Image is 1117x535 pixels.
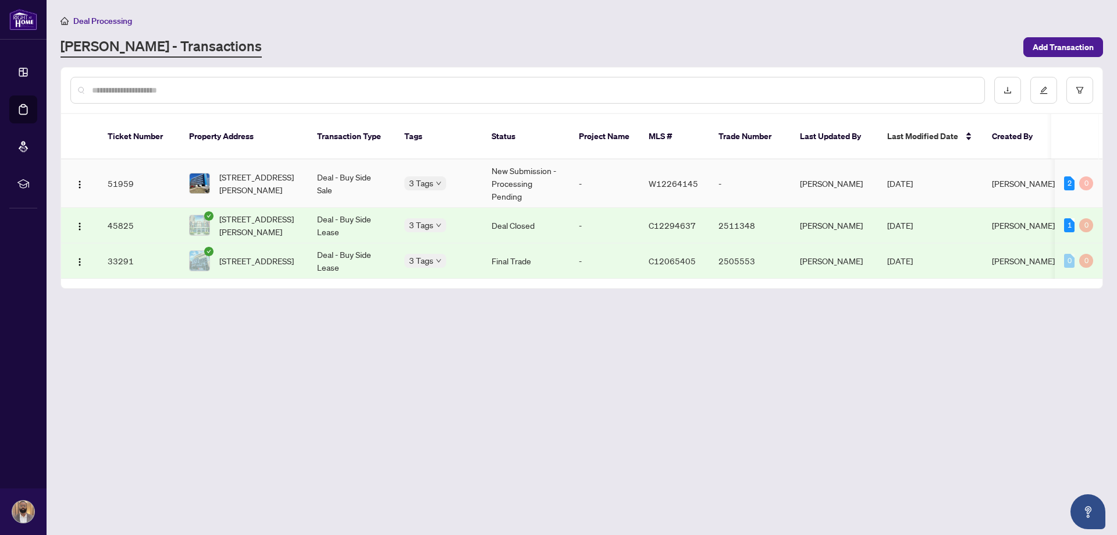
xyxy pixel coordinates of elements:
[649,220,696,231] span: C12294637
[9,9,37,30] img: logo
[190,215,209,235] img: thumbnail-img
[992,178,1055,189] span: [PERSON_NAME]
[994,77,1021,104] button: download
[992,256,1055,266] span: [PERSON_NAME]
[1079,176,1093,190] div: 0
[436,222,442,228] span: down
[1064,176,1075,190] div: 2
[308,160,395,208] td: Deal - Buy Side Sale
[983,114,1052,160] th: Created By
[570,243,639,279] td: -
[482,208,570,243] td: Deal Closed
[791,208,878,243] td: [PERSON_NAME]
[1064,254,1075,268] div: 0
[75,180,84,189] img: Logo
[219,212,298,238] span: [STREET_ADDRESS][PERSON_NAME]
[878,114,983,160] th: Last Modified Date
[395,114,482,160] th: Tags
[204,247,214,256] span: check-circle
[180,114,308,160] th: Property Address
[649,256,696,266] span: C12065405
[1040,86,1048,94] span: edit
[791,160,878,208] td: [PERSON_NAME]
[1064,218,1075,232] div: 1
[1033,38,1094,56] span: Add Transaction
[219,171,298,196] span: [STREET_ADDRESS][PERSON_NAME]
[98,114,180,160] th: Ticket Number
[570,160,639,208] td: -
[1066,77,1093,104] button: filter
[308,114,395,160] th: Transaction Type
[436,180,442,186] span: down
[61,37,262,58] a: [PERSON_NAME] - Transactions
[219,254,294,267] span: [STREET_ADDRESS]
[482,114,570,160] th: Status
[887,256,913,266] span: [DATE]
[308,243,395,279] td: Deal - Buy Side Lease
[75,222,84,231] img: Logo
[409,218,433,232] span: 3 Tags
[709,160,791,208] td: -
[639,114,709,160] th: MLS #
[70,216,89,235] button: Logo
[649,178,698,189] span: W12264145
[570,114,639,160] th: Project Name
[190,173,209,193] img: thumbnail-img
[1079,254,1093,268] div: 0
[1076,86,1084,94] span: filter
[482,160,570,208] td: New Submission - Processing Pending
[992,220,1055,231] span: [PERSON_NAME]
[73,16,132,26] span: Deal Processing
[1023,37,1103,57] button: Add Transaction
[98,208,180,243] td: 45825
[1004,86,1012,94] span: download
[61,17,69,25] span: home
[887,178,913,189] span: [DATE]
[409,254,433,267] span: 3 Tags
[1030,77,1057,104] button: edit
[409,176,433,190] span: 3 Tags
[482,243,570,279] td: Final Trade
[709,208,791,243] td: 2511348
[791,243,878,279] td: [PERSON_NAME]
[190,251,209,271] img: thumbnail-img
[1070,494,1105,529] button: Open asap
[204,211,214,221] span: check-circle
[887,220,913,231] span: [DATE]
[1079,218,1093,232] div: 0
[98,243,180,279] td: 33291
[791,114,878,160] th: Last Updated By
[887,130,958,143] span: Last Modified Date
[709,243,791,279] td: 2505553
[709,114,791,160] th: Trade Number
[98,160,180,208] td: 51959
[308,208,395,243] td: Deal - Buy Side Lease
[75,257,84,267] img: Logo
[70,251,89,270] button: Logo
[570,208,639,243] td: -
[12,501,34,523] img: Profile Icon
[436,258,442,264] span: down
[70,174,89,193] button: Logo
